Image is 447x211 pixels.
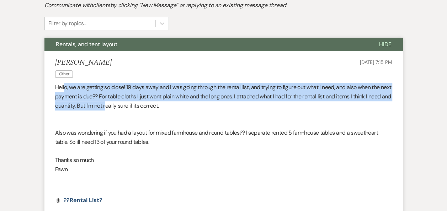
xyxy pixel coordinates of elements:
[64,196,102,204] span: ??rental list?
[44,38,368,51] button: Rentals, and tent layout
[379,40,392,48] span: Hide
[360,59,392,65] span: [DATE] 7:15 PM
[55,165,392,174] p: Fawn
[55,83,392,110] p: Hello, we are getting so close! 19 days away and I was going through the rental list, and trying ...
[368,38,403,51] button: Hide
[56,40,117,48] span: Rentals, and tent layout
[44,1,403,10] h2: Communicate with clients by clicking "New Message" or replying to an existing message thread.
[55,70,73,78] span: Other
[55,58,112,67] h5: [PERSON_NAME]
[64,198,102,203] a: ??rental list?
[48,19,86,28] div: Filter by topics...
[55,128,392,146] p: Also was wondering if you had a layout for mixed farmhouse and round tables?? I separate rented 5...
[55,156,392,165] p: Thanks so much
